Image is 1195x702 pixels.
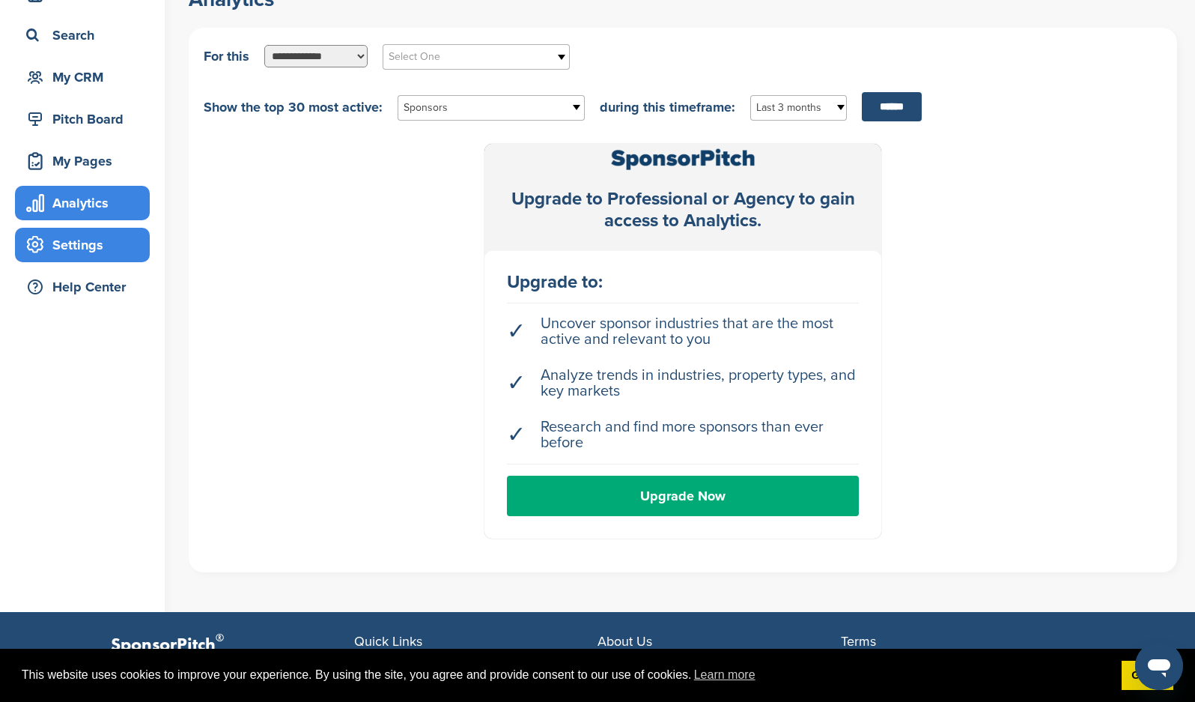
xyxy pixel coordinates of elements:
[597,633,652,650] span: About Us
[204,49,249,63] span: For this
[484,189,881,232] div: Upgrade to Professional or Agency to gain access to Analytics.
[507,360,859,407] li: Analyze trends in industries, property types, and key markets
[404,99,559,117] span: Sponsors
[22,232,150,258] div: Settings
[15,270,150,304] a: Help Center
[1135,642,1183,690] iframe: Button to launch messaging window
[507,273,859,291] div: Upgrade to:
[22,190,150,217] div: Analytics
[22,64,150,91] div: My CRM
[507,375,526,391] span: ✓
[15,60,150,94] a: My CRM
[22,148,150,175] div: My Pages
[22,22,150,49] div: Search
[15,144,150,178] a: My Pages
[389,48,544,66] span: Select One
[1122,661,1173,691] a: dismiss cookie message
[15,228,150,262] a: Settings
[756,99,821,117] span: Last 3 months
[22,273,150,300] div: Help Center
[692,664,758,686] a: learn more about cookies
[507,476,859,516] a: Upgrade Now
[22,664,1110,686] span: This website uses cookies to improve your experience. By using the site, you agree and provide co...
[507,324,526,339] span: ✓
[22,106,150,133] div: Pitch Board
[216,629,224,647] span: ®
[841,633,876,650] span: Terms
[507,412,859,459] li: Research and find more sponsors than ever before
[15,102,150,136] a: Pitch Board
[600,100,735,114] span: during this timeframe:
[111,635,354,656] p: SponsorPitch
[204,100,383,114] span: Show the top 30 most active:
[15,18,150,52] a: Search
[507,427,526,443] span: ✓
[15,186,150,220] a: Analytics
[507,309,859,355] li: Uncover sponsor industries that are the most active and relevant to you
[354,633,422,650] span: Quick Links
